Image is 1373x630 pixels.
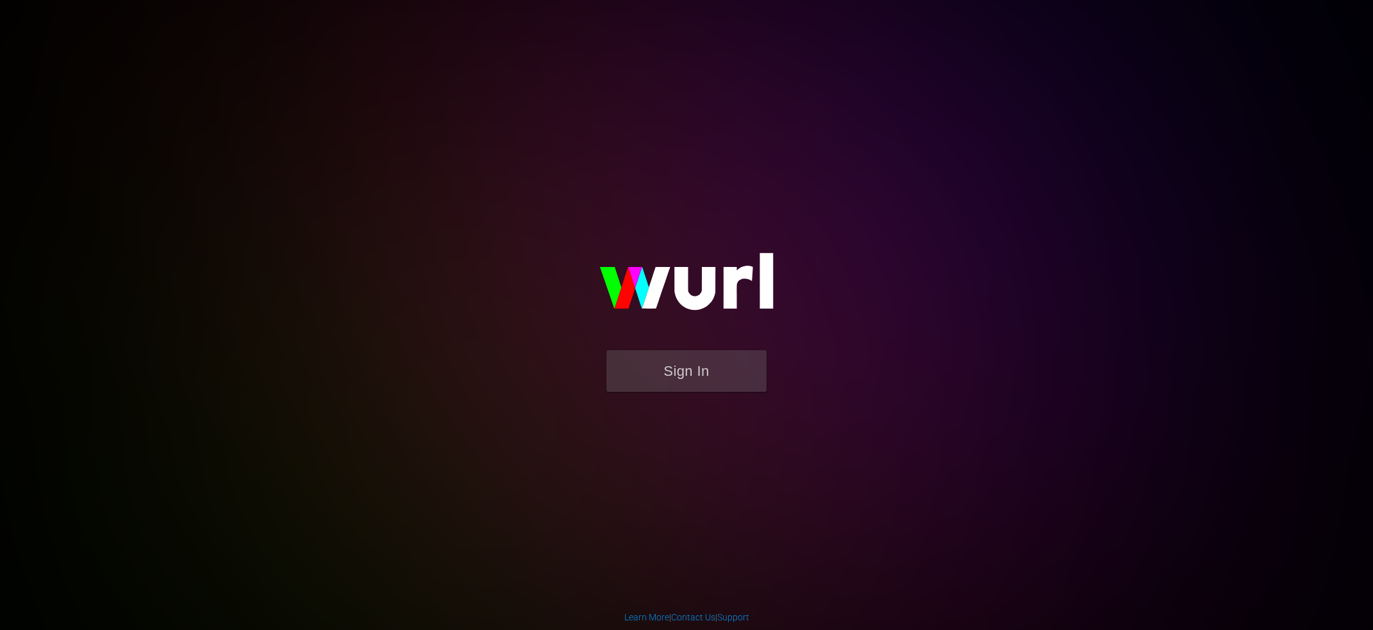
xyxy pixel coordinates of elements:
a: Support [717,612,749,622]
a: Contact Us [671,612,715,622]
a: Learn More [624,612,669,622]
div: | | [624,611,749,624]
img: wurl-logo-on-black-223613ac3d8ba8fe6dc639794a292ebdb59501304c7dfd60c99c58986ef67473.svg [558,225,815,350]
button: Sign In [606,350,767,392]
